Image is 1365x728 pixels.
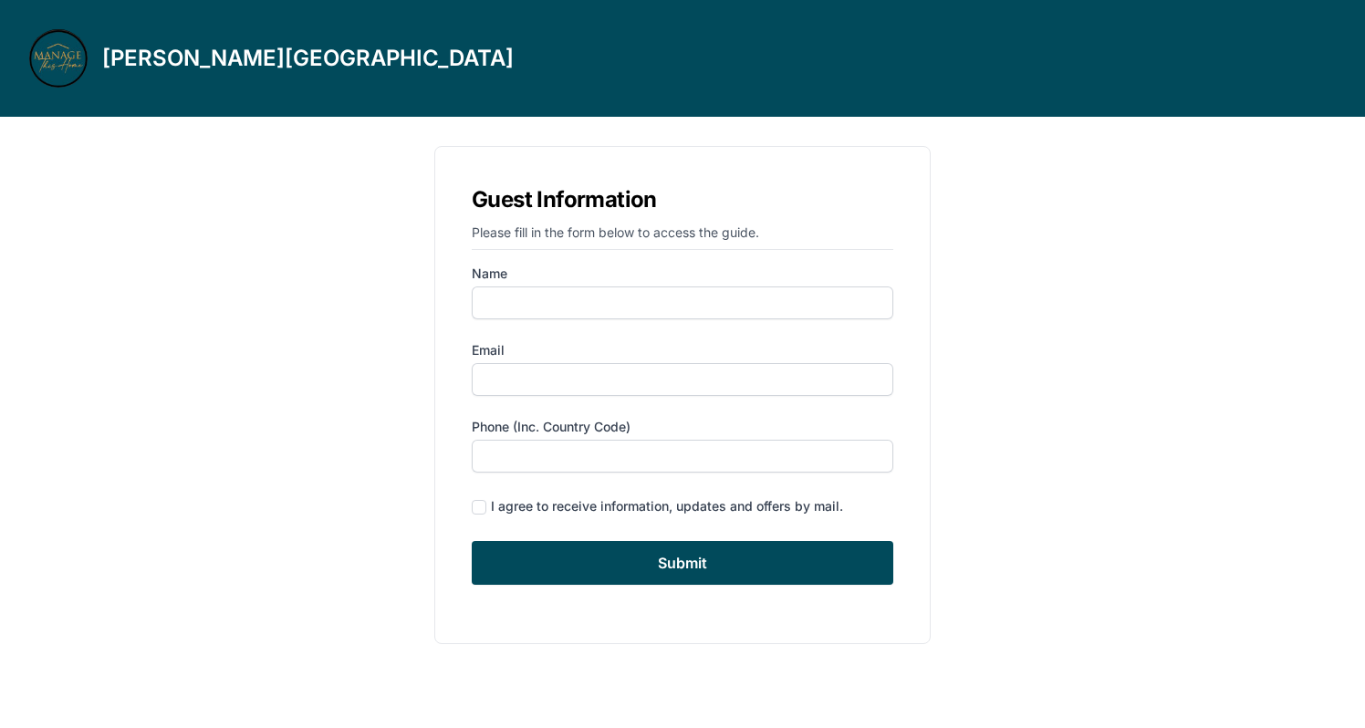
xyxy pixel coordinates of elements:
[29,29,514,88] a: [PERSON_NAME][GEOGRAPHIC_DATA]
[102,44,514,73] h3: [PERSON_NAME][GEOGRAPHIC_DATA]
[472,265,893,283] label: Name
[472,541,893,585] input: Submit
[29,29,88,88] img: 7liofyekw016rdreflr7wj9ykwvc
[472,183,893,216] h1: Guest Information
[472,224,893,250] p: Please fill in the form below to access the guide.
[472,418,893,436] label: Phone (inc. country code)
[472,341,893,359] label: Email
[491,497,843,515] div: I agree to receive information, updates and offers by mail.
